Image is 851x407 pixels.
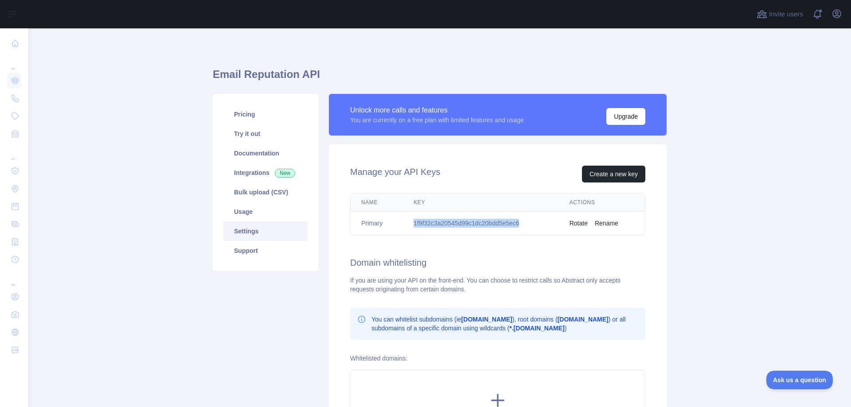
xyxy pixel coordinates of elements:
a: Integrations New [223,163,308,182]
button: Rename [595,219,618,228]
b: *.[DOMAIN_NAME] [509,325,564,332]
a: Settings [223,221,308,241]
div: ... [7,53,21,71]
a: Pricing [223,105,308,124]
a: Bulk upload (CSV) [223,182,308,202]
button: Create a new key [582,166,645,182]
span: New [275,169,295,178]
b: [DOMAIN_NAME] [558,316,609,323]
h2: Domain whitelisting [350,256,645,269]
div: You are currently on a free plan with limited features and usage [350,116,524,124]
a: Try it out [223,124,308,143]
div: ... [7,269,21,287]
th: Name [351,194,403,212]
td: 1f9f32c3a20545d99c1dc20bdd5e5ec6 [403,212,559,235]
a: Usage [223,202,308,221]
th: Actions [559,194,645,212]
a: Support [223,241,308,260]
div: ... [7,143,21,161]
p: You can whitelist subdomains (ie ), root domains ( ) or all subdomains of a specific domain using... [371,315,638,333]
h2: Manage your API Keys [350,166,440,182]
button: Invite users [755,7,805,21]
div: If you are using your API on the front-end. You can choose to restrict calls so Abstract only acc... [350,276,645,294]
th: Key [403,194,559,212]
label: Whitelisted domains: [350,355,407,362]
a: Documentation [223,143,308,163]
span: Invite users [769,9,803,19]
button: Upgrade [606,108,645,125]
button: Rotate [570,219,588,228]
td: Primary [351,212,403,235]
iframe: Toggle Customer Support [766,371,833,389]
div: Unlock more calls and features [350,105,524,116]
b: [DOMAIN_NAME] [461,316,512,323]
h1: Email Reputation API [213,67,667,89]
